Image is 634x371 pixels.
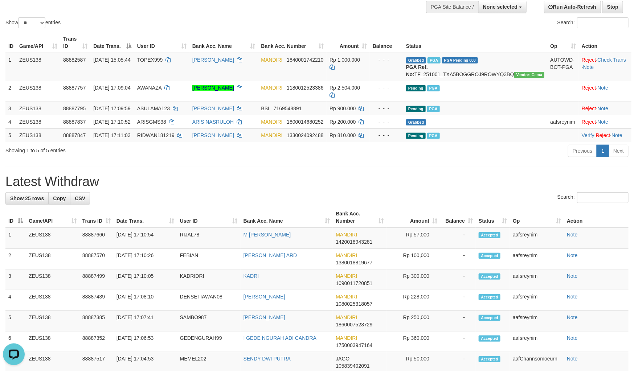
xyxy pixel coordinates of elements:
[440,331,476,352] td: -
[63,119,86,125] span: 88887837
[192,132,234,138] a: [PERSON_NAME]
[567,314,578,320] a: Note
[330,132,356,138] span: Rp 810.000
[510,228,564,249] td: aafsreynim
[241,207,333,228] th: Bank Acc. Name: activate to sort column ascending
[5,192,49,205] a: Show 25 rows
[596,132,610,138] a: Reject
[261,119,283,125] span: MANDIRI
[336,335,357,341] span: MANDIRI
[370,32,403,53] th: Balance
[336,342,372,348] span: Copy 1750003947164 to clipboard
[577,192,629,203] input: Search:
[479,315,500,321] span: Accepted
[567,273,578,279] a: Note
[403,53,548,81] td: TF_251001_TXA5BOGGROJ9ROWYQ3BQ
[567,356,578,362] a: Note
[137,132,175,138] span: RIDWAN181219
[137,85,161,91] span: AWANAZA
[386,311,440,331] td: Rp 250,000
[79,207,114,228] th: Trans ID: activate to sort column ascending
[567,232,578,238] a: Note
[510,311,564,331] td: aafsreynim
[177,311,241,331] td: SAMBO987
[90,32,134,53] th: Date Trans.: activate to sort column descending
[287,85,323,91] span: Copy 1180012523386 to clipboard
[244,314,285,320] a: [PERSON_NAME]
[510,249,564,269] td: aafsreynim
[579,32,631,53] th: Action
[386,228,440,249] td: Rp 57,000
[177,290,241,311] td: DENSETIAWAN08
[244,232,291,238] a: M [PERSON_NAME]
[597,145,609,157] a: 1
[3,3,25,25] button: Open LiveChat chat widget
[510,331,564,352] td: aafsreynim
[598,85,609,91] a: Note
[333,207,386,228] th: Bank Acc. Number: activate to sort column ascending
[114,228,177,249] td: [DATE] 17:10:54
[26,290,79,311] td: ZEUS138
[5,102,16,115] td: 3
[479,356,500,362] span: Accepted
[336,260,372,265] span: Copy 1380018819677 to clipboard
[582,132,594,138] a: Verify
[26,249,79,269] td: ZEUS138
[79,249,114,269] td: 88887570
[330,106,356,111] span: Rp 900.000
[568,145,597,157] a: Previous
[598,106,609,111] a: Note
[336,239,372,245] span: Copy 1420018943281 to clipboard
[63,57,86,63] span: 88882587
[79,311,114,331] td: 88887385
[386,249,440,269] td: Rp 100,000
[137,119,166,125] span: ARISGMS38
[5,249,26,269] td: 2
[244,356,291,362] a: SENDY DWI PUTRA
[134,32,189,53] th: User ID: activate to sort column ascending
[261,57,283,63] span: MANDIRI
[177,228,241,249] td: RIJAL78
[79,331,114,352] td: 88887352
[16,81,60,102] td: ZEUS138
[386,331,440,352] td: Rp 360,000
[48,192,70,205] a: Copy
[244,335,316,341] a: I GEDE NGURAH ADI CANDRA
[63,106,86,111] span: 88887795
[93,132,130,138] span: [DATE] 17:11:03
[510,207,564,228] th: Op: activate to sort column ascending
[26,269,79,290] td: ZEUS138
[70,192,90,205] a: CSV
[582,85,596,91] a: Reject
[547,32,579,53] th: Op: activate to sort column ascending
[440,290,476,311] td: -
[336,273,357,279] span: MANDIRI
[5,32,16,53] th: ID
[114,269,177,290] td: [DATE] 17:10:05
[567,252,578,258] a: Note
[5,17,61,28] label: Show entries
[514,72,545,78] span: Vendor URL: https://trx31.1velocity.biz
[479,232,500,238] span: Accepted
[114,249,177,269] td: [DATE] 17:10:26
[5,128,16,142] td: 5
[336,301,372,307] span: Copy 1080025318057 to clipboard
[26,228,79,249] td: ZEUS138
[336,294,357,300] span: MANDIRI
[287,57,323,63] span: Copy 1840001742210 to clipboard
[244,273,259,279] a: KADRI
[567,294,578,300] a: Note
[75,195,85,201] span: CSV
[582,106,596,111] a: Reject
[177,331,241,352] td: GEDENGURAH99
[192,85,234,91] a: [PERSON_NAME]
[579,115,631,128] td: ·
[557,17,629,28] label: Search:
[63,132,86,138] span: 88887847
[406,106,426,112] span: Pending
[5,207,26,228] th: ID: activate to sort column descending
[16,115,60,128] td: ZEUS138
[373,132,400,139] div: - - -
[287,119,323,125] span: Copy 1800014680252 to clipboard
[406,85,426,91] span: Pending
